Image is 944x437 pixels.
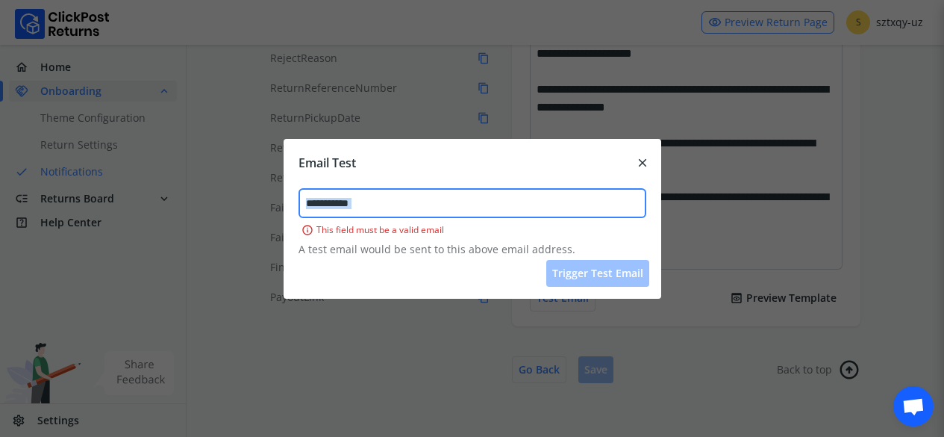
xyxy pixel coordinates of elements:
button: Trigger test email [546,260,649,287]
span: close [636,152,649,173]
div: This field must be a valid email [298,221,646,239]
p: A test email would be sent to this above email address. [298,242,646,257]
div: Ouvrir le chat [893,386,934,427]
span: info [301,221,313,239]
button: close [624,154,661,172]
div: Email Test [298,154,356,172]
